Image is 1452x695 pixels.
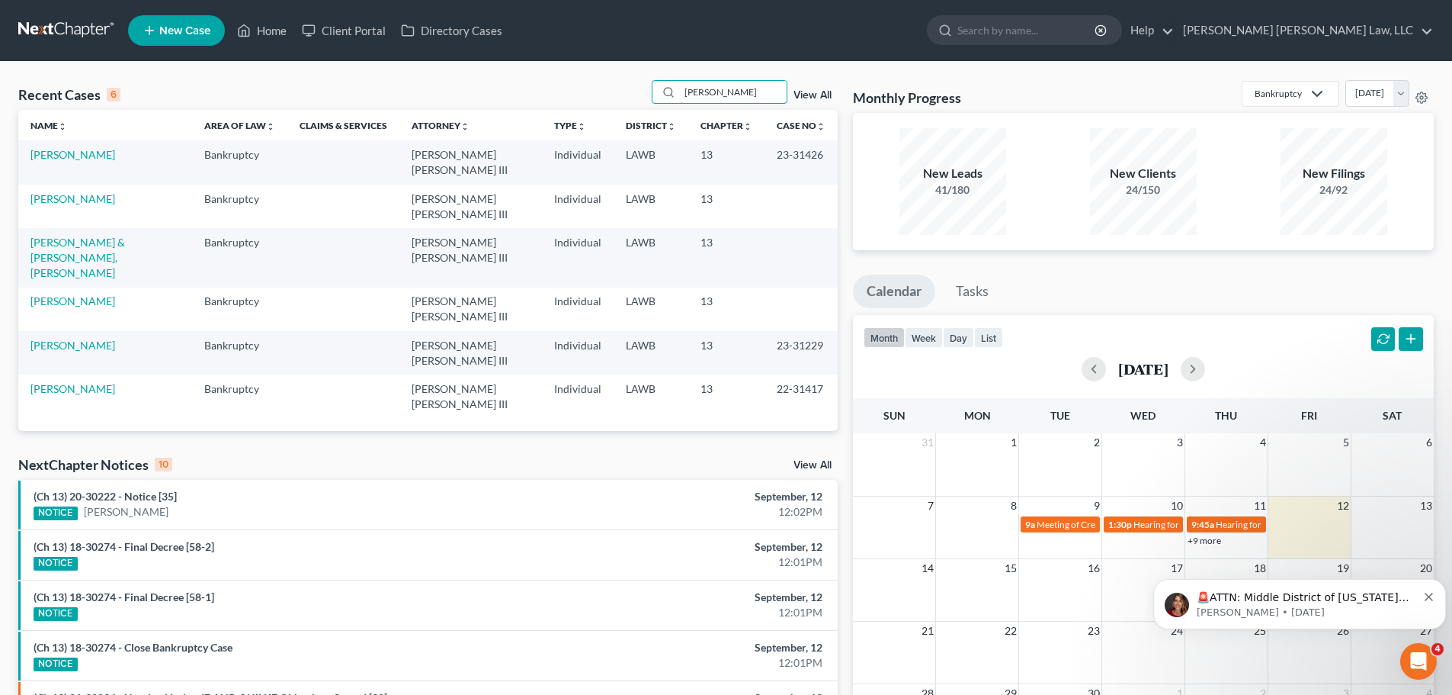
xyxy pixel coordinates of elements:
[34,540,214,553] a: (Ch 13) 18-30274 - Final Decree [58-2]
[34,607,78,621] div: NOTICE
[667,122,676,131] i: unfold_more
[853,88,961,107] h3: Monthly Progress
[18,455,172,474] div: NextChapter Notices
[1147,547,1452,654] iframe: Intercom notifications message
[1431,643,1444,655] span: 4
[192,228,287,287] td: Bankruptcy
[1252,497,1268,515] span: 11
[920,433,935,452] span: 31
[1335,497,1351,515] span: 12
[764,375,838,418] td: 22-31417
[974,327,1003,348] button: list
[1255,87,1302,100] div: Bankruptcy
[1037,519,1206,530] span: Meeting of Creditors for [PERSON_NAME]
[942,275,1002,308] a: Tasks
[266,122,275,131] i: unfold_more
[1025,519,1035,530] span: 9a
[926,497,935,515] span: 7
[943,327,974,348] button: day
[680,81,787,103] input: Search by name...
[1092,433,1101,452] span: 2
[577,122,586,131] i: unfold_more
[614,140,688,184] td: LAWB
[569,504,822,520] div: 12:02PM
[1216,519,1415,530] span: Hearing for [PERSON_NAME] & [PERSON_NAME]
[1009,433,1018,452] span: 1
[1258,433,1268,452] span: 4
[399,375,542,418] td: [PERSON_NAME] [PERSON_NAME] III
[1215,409,1237,422] span: Thu
[460,122,470,131] i: unfold_more
[34,507,78,520] div: NOTICE
[192,331,287,375] td: Bankruptcy
[614,185,688,228] td: LAWB
[399,140,542,184] td: [PERSON_NAME] [PERSON_NAME] III
[554,120,586,131] a: Typeunfold_more
[1003,559,1018,578] span: 15
[1133,519,1252,530] span: Hearing for [PERSON_NAME]
[957,16,1097,44] input: Search by name...
[626,120,676,131] a: Districtunfold_more
[393,17,510,44] a: Directory Cases
[542,140,614,184] td: Individual
[399,185,542,228] td: [PERSON_NAME] [PERSON_NAME] III
[700,120,752,131] a: Chapterunfold_more
[1301,409,1317,422] span: Fri
[964,409,991,422] span: Mon
[688,288,764,331] td: 13
[899,165,1006,182] div: New Leads
[1400,643,1437,680] iframe: Intercom live chat
[614,288,688,331] td: LAWB
[688,375,764,418] td: 13
[542,375,614,418] td: Individual
[614,228,688,287] td: LAWB
[1118,361,1168,377] h2: [DATE]
[542,288,614,331] td: Individual
[399,288,542,331] td: [PERSON_NAME] [PERSON_NAME] III
[569,640,822,655] div: September, 12
[30,236,125,279] a: [PERSON_NAME] & [PERSON_NAME], [PERSON_NAME]
[569,539,822,555] div: September, 12
[399,331,542,375] td: [PERSON_NAME] [PERSON_NAME] III
[743,122,752,131] i: unfold_more
[614,375,688,418] td: LAWB
[1086,559,1101,578] span: 16
[1123,17,1174,44] a: Help
[1281,165,1387,182] div: New Filings
[34,590,214,603] a: (Ch 13) 18-30274 - Final Decree [58-1]
[192,375,287,418] td: Bankruptcy
[1188,535,1221,546] a: +9 more
[542,185,614,228] td: Individual
[1281,182,1387,198] div: 24/92
[1108,519,1132,530] span: 1:30p
[34,658,78,671] div: NOTICE
[569,655,822,671] div: 12:01PM
[542,331,614,375] td: Individual
[1383,409,1402,422] span: Sat
[192,185,287,228] td: Bankruptcy
[1090,182,1197,198] div: 24/150
[853,275,935,308] a: Calendar
[30,192,115,205] a: [PERSON_NAME]
[864,327,905,348] button: month
[155,458,172,471] div: 10
[569,489,822,504] div: September, 12
[688,185,764,228] td: 13
[569,605,822,620] div: 12:01PM
[793,90,832,101] a: View All
[1003,622,1018,640] span: 22
[764,140,838,184] td: 23-31426
[1191,519,1214,530] span: 9:45a
[569,590,822,605] div: September, 12
[569,555,822,570] div: 12:01PM
[30,148,115,161] a: [PERSON_NAME]
[1086,622,1101,640] span: 23
[294,17,393,44] a: Client Portal
[920,559,935,578] span: 14
[287,110,399,140] th: Claims & Services
[688,228,764,287] td: 13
